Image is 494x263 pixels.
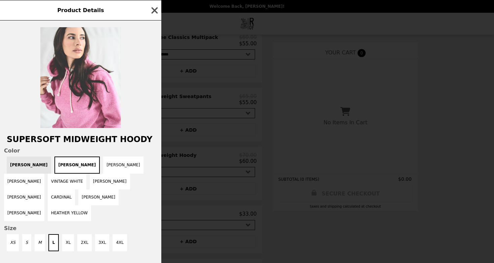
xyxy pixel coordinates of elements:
button: 3XL [95,234,110,251]
span: Color [4,147,157,154]
button: S [22,234,32,251]
button: XL [62,234,74,251]
button: L [48,234,59,251]
button: [PERSON_NAME] [4,189,44,205]
button: [PERSON_NAME] [78,189,119,205]
button: 2XL [77,234,92,251]
button: 4XL [113,234,127,251]
button: Heather Yellow [48,205,91,221]
button: Cardinal [48,189,75,205]
button: [PERSON_NAME] [103,157,143,174]
span: Product Details [57,7,104,13]
button: [PERSON_NAME] [90,174,130,189]
button: XS [7,234,19,251]
img: Heather Pink / L [40,27,121,128]
button: [PERSON_NAME] [54,157,100,174]
button: M [35,234,45,251]
button: [PERSON_NAME] [4,174,44,189]
span: Size [4,225,157,231]
button: [PERSON_NAME] [4,205,44,221]
button: Vintage White [48,174,86,189]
